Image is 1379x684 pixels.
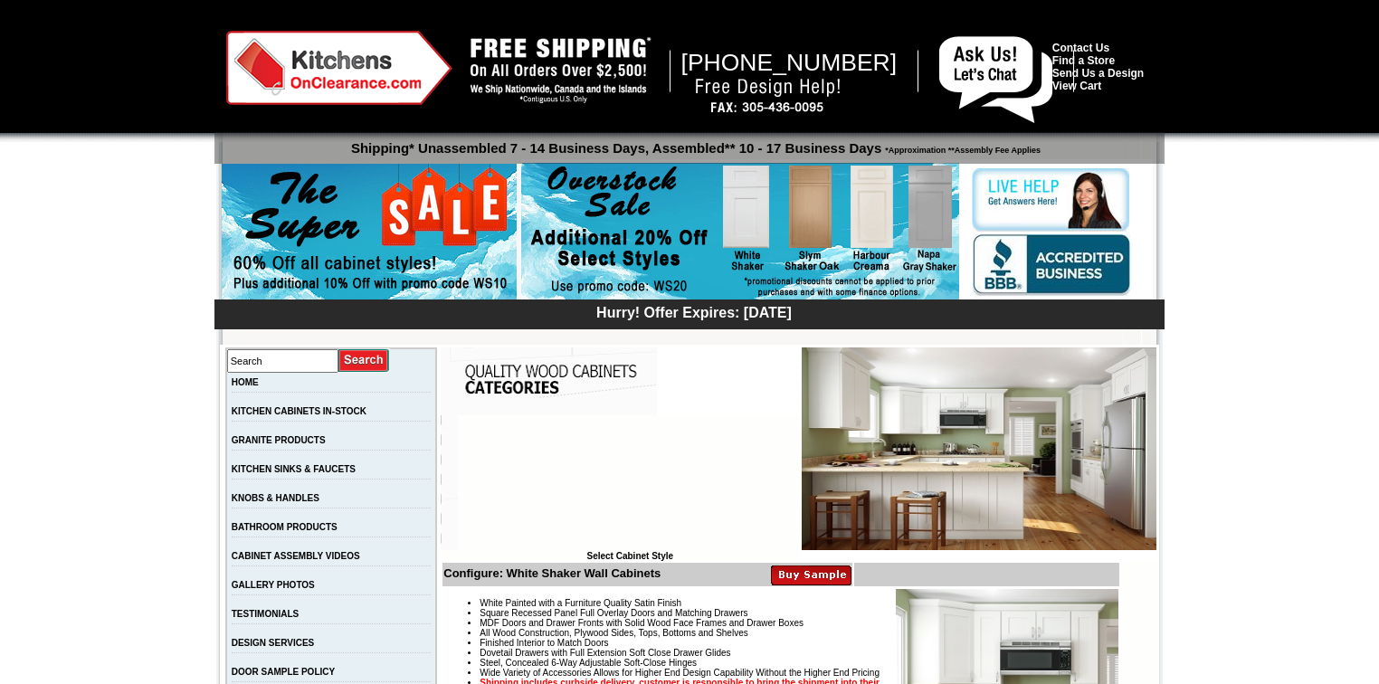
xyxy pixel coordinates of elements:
img: Kitchens on Clearance Logo [226,31,452,105]
a: DESIGN SERVICES [232,638,315,648]
a: KNOBS & HANDLES [232,493,319,503]
a: TESTIMONIALS [232,609,299,619]
li: MDF Doors and Drawer Fronts with Solid Wood Face Frames and Drawer Boxes [480,618,1117,628]
a: Send Us a Design [1052,67,1144,80]
a: GALLERY PHOTOS [232,580,315,590]
a: Find a Store [1052,54,1115,67]
img: White Shaker [802,347,1156,550]
li: Wide Variety of Accessories Allows for Higher End Design Capability Without the Higher End Pricing [480,668,1117,678]
a: KITCHEN SINKS & FAUCETS [232,464,356,474]
b: Configure: White Shaker Wall Cabinets [443,566,661,580]
a: DOOR SAMPLE POLICY [232,667,335,677]
li: Square Recessed Panel Full Overlay Doors and Matching Drawers [480,608,1117,618]
a: BATHROOM PRODUCTS [232,522,338,532]
li: Dovetail Drawers with Full Extension Soft Close Drawer Glides [480,648,1117,658]
a: View Cart [1052,80,1101,92]
a: GRANITE PRODUCTS [232,435,326,445]
div: Hurry! Offer Expires: [DATE] [223,302,1165,321]
a: HOME [232,377,259,387]
li: All Wood Construction, Plywood Sides, Tops, Bottoms and Shelves [480,628,1117,638]
b: Select Cabinet Style [586,551,673,561]
li: Finished Interior to Match Doors [480,638,1117,648]
li: White Painted with a Furniture Quality Satin Finish [480,598,1117,608]
li: Steel, Concealed 6-Way Adjustable Soft-Close Hinges [480,658,1117,668]
a: KITCHEN CABINETS IN-STOCK [232,406,366,416]
span: *Approximation **Assembly Fee Applies [881,141,1041,155]
a: CABINET ASSEMBLY VIDEOS [232,551,360,561]
p: Shipping* Unassembled 7 - 14 Business Days, Assembled** 10 - 17 Business Days [223,132,1165,156]
iframe: Browser incompatible [458,415,802,551]
span: [PHONE_NUMBER] [681,49,898,76]
a: Contact Us [1052,42,1109,54]
input: Submit [338,348,390,373]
